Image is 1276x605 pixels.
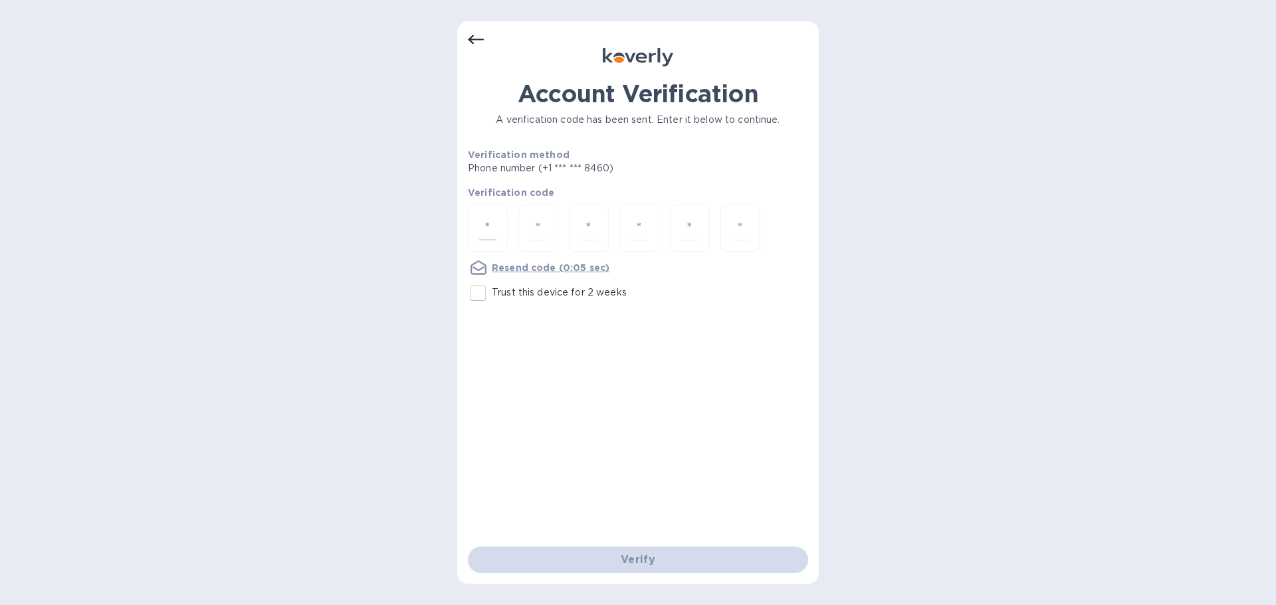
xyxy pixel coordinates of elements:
[468,113,808,127] p: A verification code has been sent. Enter it below to continue.
[492,262,609,273] u: Resend code (0:05 sec)
[468,186,808,199] p: Verification code
[468,161,715,175] p: Phone number (+1 *** *** 8460)
[492,286,627,300] p: Trust this device for 2 weeks
[468,149,570,160] b: Verification method
[468,80,808,108] h1: Account Verification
